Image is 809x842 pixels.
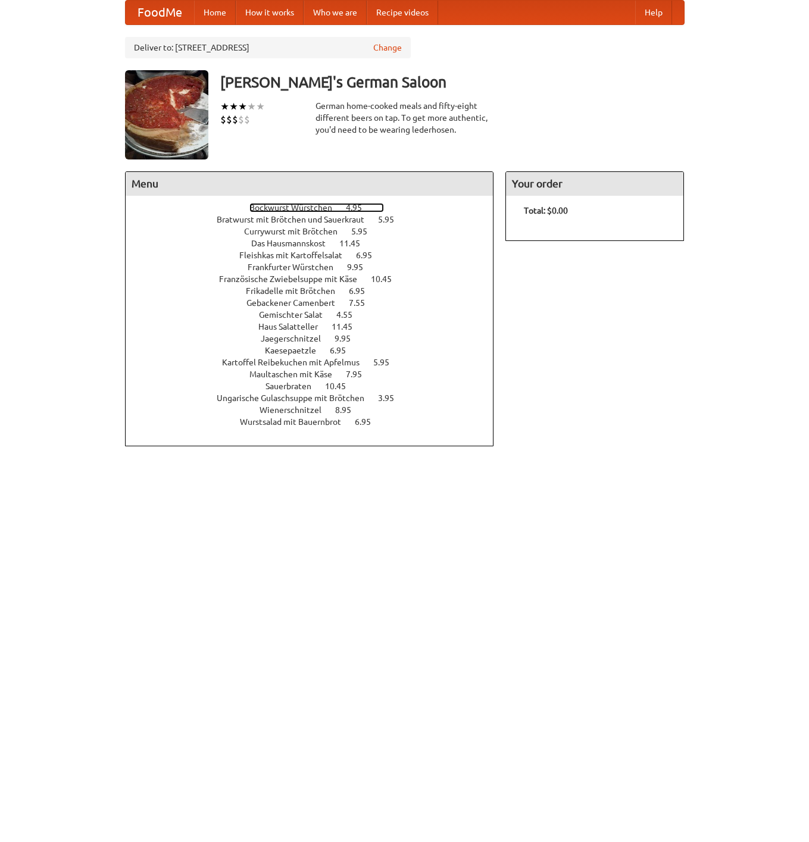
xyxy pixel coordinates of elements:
li: ★ [247,100,256,113]
span: Bratwurst mit Brötchen und Sauerkraut [217,215,376,224]
li: $ [220,113,226,126]
a: Kartoffel Reibekuchen mit Apfelmus 5.95 [222,358,411,367]
span: 9.95 [335,334,363,343]
li: $ [232,113,238,126]
a: Wurstsalad mit Bauernbrot 6.95 [240,417,393,427]
span: Kartoffel Reibekuchen mit Apfelmus [222,358,371,367]
span: 4.95 [346,203,374,212]
a: FoodMe [126,1,194,24]
a: Who we are [304,1,367,24]
b: Total: $0.00 [524,206,568,215]
span: 5.95 [351,227,379,236]
a: Gemischter Salat 4.55 [259,310,374,320]
span: 3.95 [378,393,406,403]
li: ★ [220,100,229,113]
span: 10.45 [371,274,404,284]
a: Haus Salatteller 11.45 [258,322,374,331]
span: Haus Salatteller [258,322,330,331]
a: Frankfurter Würstchen 9.95 [248,262,385,272]
a: Kaesepaetzle 6.95 [265,346,368,355]
span: Wurstsalad mit Bauernbrot [240,417,353,427]
span: 6.95 [330,346,358,355]
h4: Menu [126,172,493,196]
span: Jaegerschnitzel [261,334,333,343]
li: ★ [229,100,238,113]
li: ★ [238,100,247,113]
span: Frikadelle mit Brötchen [246,286,347,296]
span: 6.95 [356,251,384,260]
a: Recipe videos [367,1,438,24]
span: Maultaschen mit Käse [249,370,344,379]
span: 9.95 [347,262,375,272]
span: 5.95 [378,215,406,224]
span: Frankfurter Würstchen [248,262,345,272]
a: Bratwurst mit Brötchen und Sauerkraut 5.95 [217,215,416,224]
a: Gebackener Camenbert 7.55 [246,298,387,308]
a: Bockwurst Würstchen 4.95 [249,203,384,212]
li: $ [226,113,232,126]
span: 8.95 [335,405,363,415]
a: Wienerschnitzel 8.95 [260,405,373,415]
a: Change [373,42,402,54]
span: 6.95 [349,286,377,296]
span: Sauerbraten [265,381,323,391]
span: Französische Zwiebelsuppe mit Käse [219,274,369,284]
li: $ [238,113,244,126]
a: Home [194,1,236,24]
span: Fleishkas mit Kartoffelsalat [239,251,354,260]
span: Ungarische Gulaschsuppe mit Brötchen [217,393,376,403]
span: 4.55 [336,310,364,320]
a: Sauerbraten 10.45 [265,381,368,391]
a: Help [635,1,672,24]
img: angular.jpg [125,70,208,159]
li: ★ [256,100,265,113]
a: Frikadelle mit Brötchen 6.95 [246,286,387,296]
a: Currywurst mit Brötchen 5.95 [244,227,389,236]
div: Deliver to: [STREET_ADDRESS] [125,37,411,58]
a: How it works [236,1,304,24]
a: Das Hausmannskost 11.45 [251,239,382,248]
a: Französische Zwiebelsuppe mit Käse 10.45 [219,274,414,284]
h4: Your order [506,172,683,196]
span: 11.45 [339,239,372,248]
span: 7.55 [349,298,377,308]
span: Wienerschnitzel [260,405,333,415]
span: Currywurst mit Brötchen [244,227,349,236]
span: Kaesepaetzle [265,346,328,355]
span: 11.45 [332,322,364,331]
div: German home-cooked meals and fifty-eight different beers on tap. To get more authentic, you'd nee... [316,100,494,136]
h3: [PERSON_NAME]'s German Saloon [220,70,685,94]
a: Jaegerschnitzel 9.95 [261,334,373,343]
li: $ [244,113,250,126]
a: Maultaschen mit Käse 7.95 [249,370,384,379]
span: 10.45 [325,381,358,391]
span: Das Hausmannskost [251,239,338,248]
span: Bockwurst Würstchen [249,203,344,212]
span: Gemischter Salat [259,310,335,320]
span: 7.95 [346,370,374,379]
span: 6.95 [355,417,383,427]
a: Ungarische Gulaschsuppe mit Brötchen 3.95 [217,393,416,403]
span: 5.95 [373,358,401,367]
a: Fleishkas mit Kartoffelsalat 6.95 [239,251,394,260]
span: Gebackener Camenbert [246,298,347,308]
